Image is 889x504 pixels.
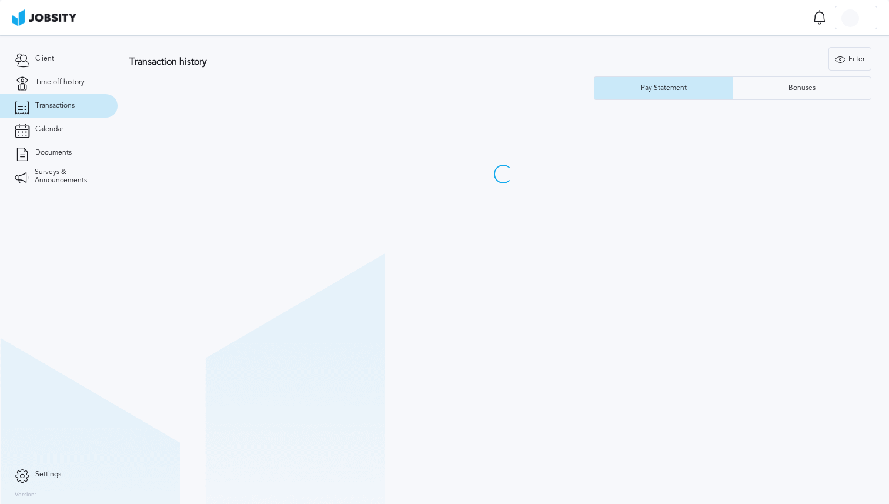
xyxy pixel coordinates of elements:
[15,492,36,499] label: Version:
[35,470,61,479] span: Settings
[35,149,72,157] span: Documents
[12,9,76,26] img: ab4bad089aa723f57921c736e9817d99.png
[35,78,85,86] span: Time off history
[733,76,871,100] button: Bonuses
[35,102,75,110] span: Transactions
[783,84,821,92] div: Bonuses
[35,168,103,185] span: Surveys & Announcements
[635,84,693,92] div: Pay Statement
[35,125,63,133] span: Calendar
[35,55,54,63] span: Client
[828,47,871,71] button: Filter
[129,56,535,67] h3: Transaction history
[594,76,733,100] button: Pay Statement
[829,48,871,71] div: Filter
